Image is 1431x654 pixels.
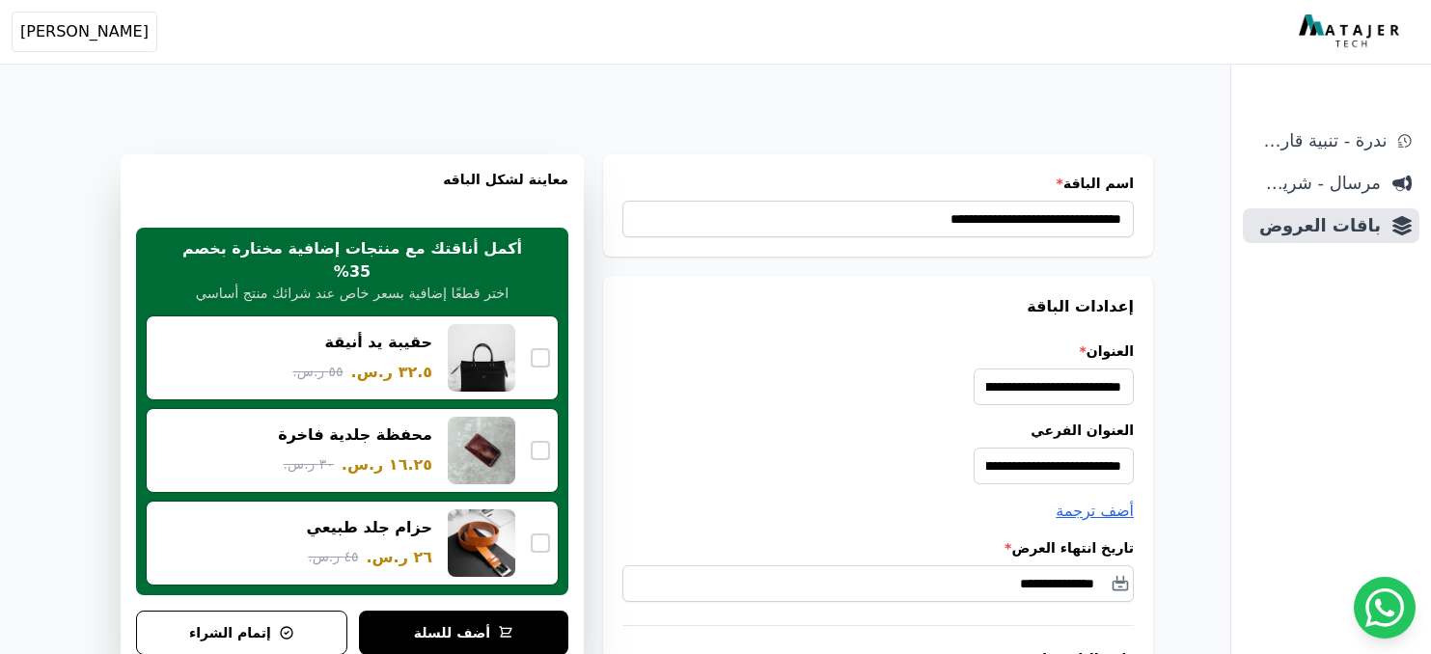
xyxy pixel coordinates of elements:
[196,284,509,305] p: اختر قطعًا إضافية بسعر خاص عند شرائك منتج أساسي
[1243,123,1419,158] a: ندرة - تنبية قارب علي النفاذ
[1056,502,1134,520] span: أضف ترجمة
[1243,208,1419,243] a: باقات العروض
[278,424,432,446] div: محفظة جلدية فاخرة
[136,170,568,212] h3: معاينة لشكل الباقه
[307,517,433,538] div: حزام جلد طبيعي
[342,453,432,477] span: ١٦.٢٥ ر.س.
[366,546,432,569] span: ٢٦ ر.س.
[448,509,515,577] img: حزام جلد طبيعي
[351,361,432,384] span: ٣٢.٥ ر.س.
[1056,500,1134,523] button: أضف ترجمة
[308,547,358,567] span: ٤٥ ر.س.
[622,421,1134,440] label: العنوان الفرعي
[622,295,1134,318] h3: إعدادات الباقة
[325,332,432,353] div: حقيبة يد أنيقة
[20,20,149,43] span: [PERSON_NAME]
[1299,14,1404,49] img: MatajerTech Logo
[448,417,515,484] img: محفظة جلدية فاخرة
[292,362,343,382] span: ٥٥ ر.س.
[284,454,334,475] span: ٣٠ ر.س.
[622,174,1134,193] label: اسم الباقة
[166,237,537,284] h2: أكمل أناقتك مع منتجات إضافية مختارة بخصم 35%
[1251,170,1381,197] span: مرسال - شريط دعاية
[1243,166,1419,201] a: مرسال - شريط دعاية
[12,12,157,52] button: [PERSON_NAME]
[448,324,515,392] img: حقيبة يد أنيقة
[622,341,1134,361] label: العنوان
[622,538,1134,558] label: تاريخ انتهاء العرض
[1251,127,1387,154] span: ندرة - تنبية قارب علي النفاذ
[1251,212,1381,239] span: باقات العروض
